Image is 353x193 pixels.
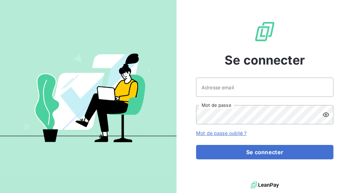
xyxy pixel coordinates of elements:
img: logo [251,180,279,190]
button: Se connecter [196,145,333,159]
span: Se connecter [225,51,305,69]
img: Logo LeanPay [254,21,276,43]
a: Mot de passe oublié ? [196,130,247,136]
input: placeholder [196,78,333,97]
